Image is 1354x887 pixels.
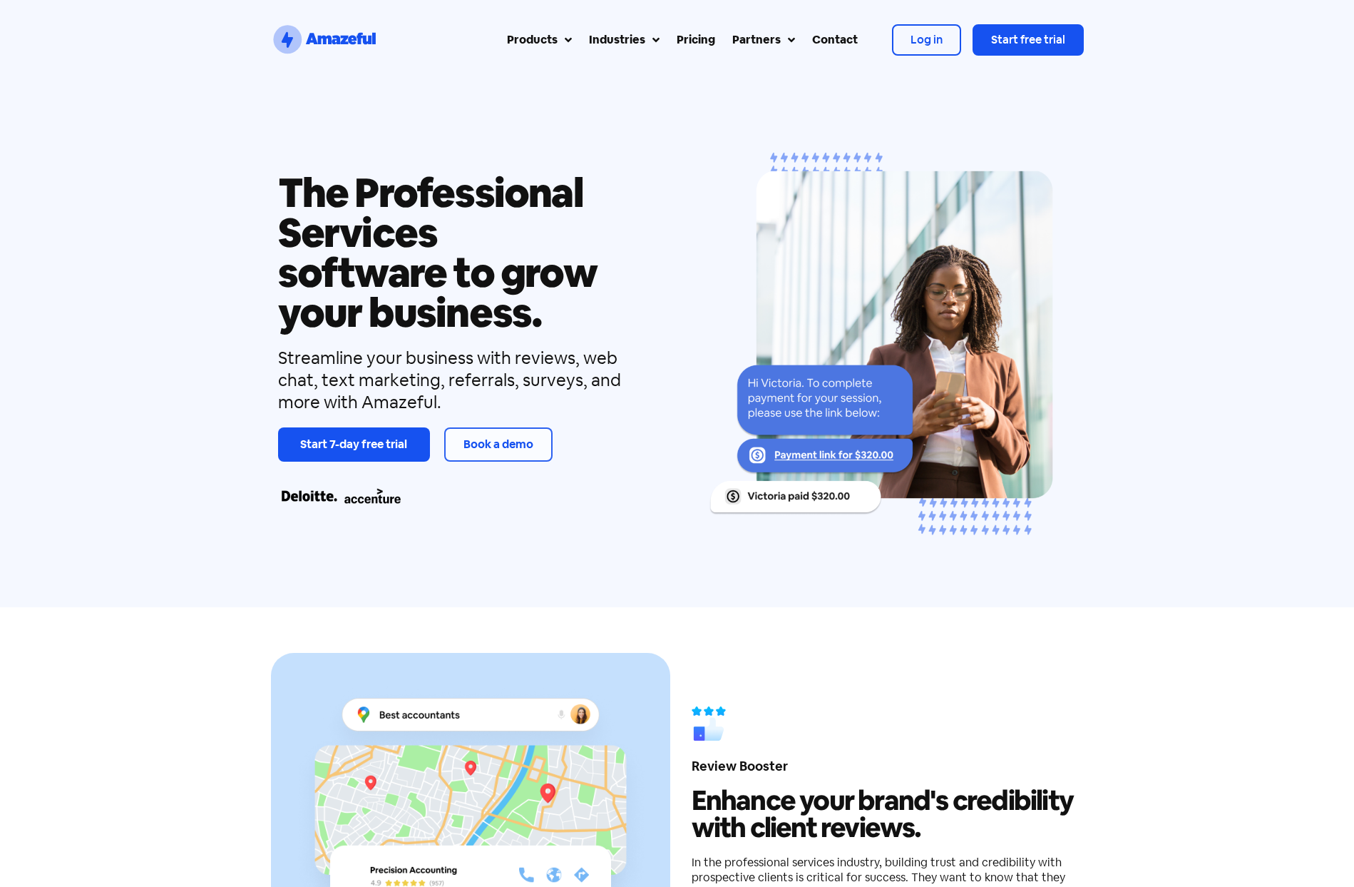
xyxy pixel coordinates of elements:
[892,24,961,56] a: Log in
[692,787,1077,841] h2: Enhance your brand's credibility with client reviews.
[732,31,781,49] div: Partners
[463,437,533,452] span: Book a demo
[271,23,378,57] a: SVG link
[692,760,1077,773] h4: Review Booster
[812,31,858,49] div: Contact
[507,31,558,49] div: Products
[911,32,943,47] span: Log in
[804,23,866,57] a: Contact
[300,437,407,452] span: Start 7-day free trial
[278,173,657,333] h1: The Professional Services software to grow your business.
[589,31,645,49] div: Industries
[668,23,724,57] a: Pricing
[580,23,668,57] a: Industries
[278,347,657,414] div: Streamline your business with reviews, web chat, text marketing, referrals, surveys, and more wit...
[973,24,1084,56] a: Start free trial
[724,23,804,57] a: Partners
[278,427,430,462] a: Start 7-day free trial
[444,427,553,462] a: Book a demo
[677,31,715,49] div: Pricing
[498,23,580,57] a: Products
[991,32,1065,47] span: Start free trial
